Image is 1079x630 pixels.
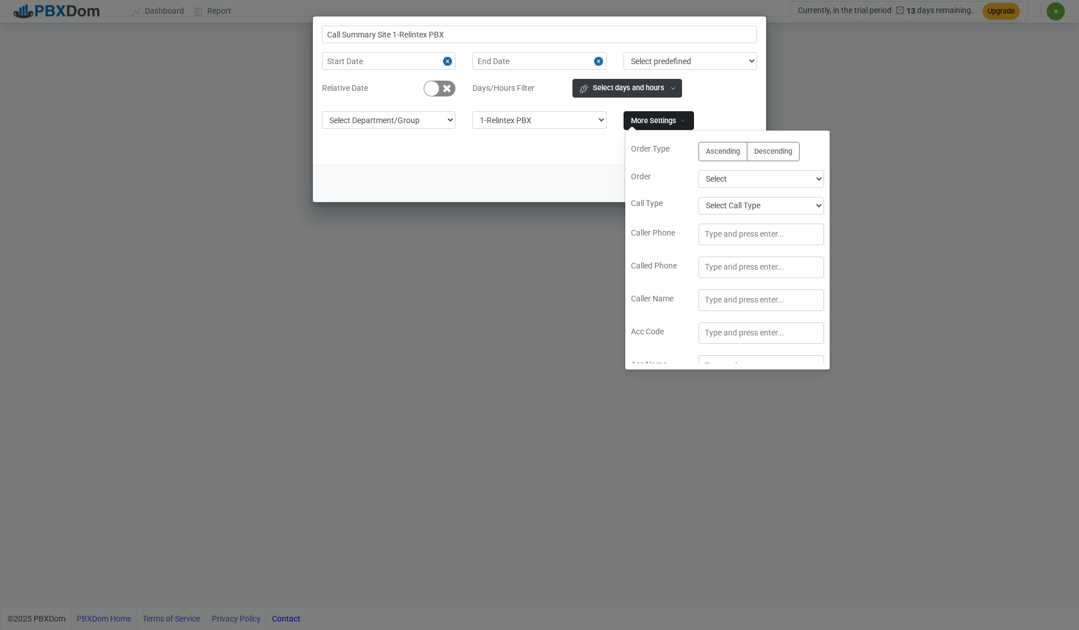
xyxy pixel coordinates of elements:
div: Type and press enter... [705,327,784,339]
button: Descending [747,142,800,161]
input: Start Date [322,52,455,70]
input: End Date [472,52,606,70]
label: Order [631,171,699,183]
label: Caller Name [631,293,699,305]
button: More Settings [624,111,694,130]
label: Acc Name [631,359,699,371]
button: Close [594,52,607,70]
label: Acc Code [631,326,699,338]
button: Select days and hours [572,79,682,98]
label: Called Phone [631,260,699,272]
button: Close [443,52,455,70]
label: Relative Date [322,82,369,94]
div: Type and press enter... [705,360,784,372]
label: Caller Phone [631,227,699,239]
label: Days/Hours Filter [472,82,572,94]
input: Caption [322,26,757,43]
div: Type and press enter... [705,228,784,240]
button: Ascending [699,142,747,161]
label: Order Type [631,143,699,155]
div: Type and press enter... [705,294,784,306]
div: Type and press enter... [705,261,784,273]
label: Call Type [631,198,699,209]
